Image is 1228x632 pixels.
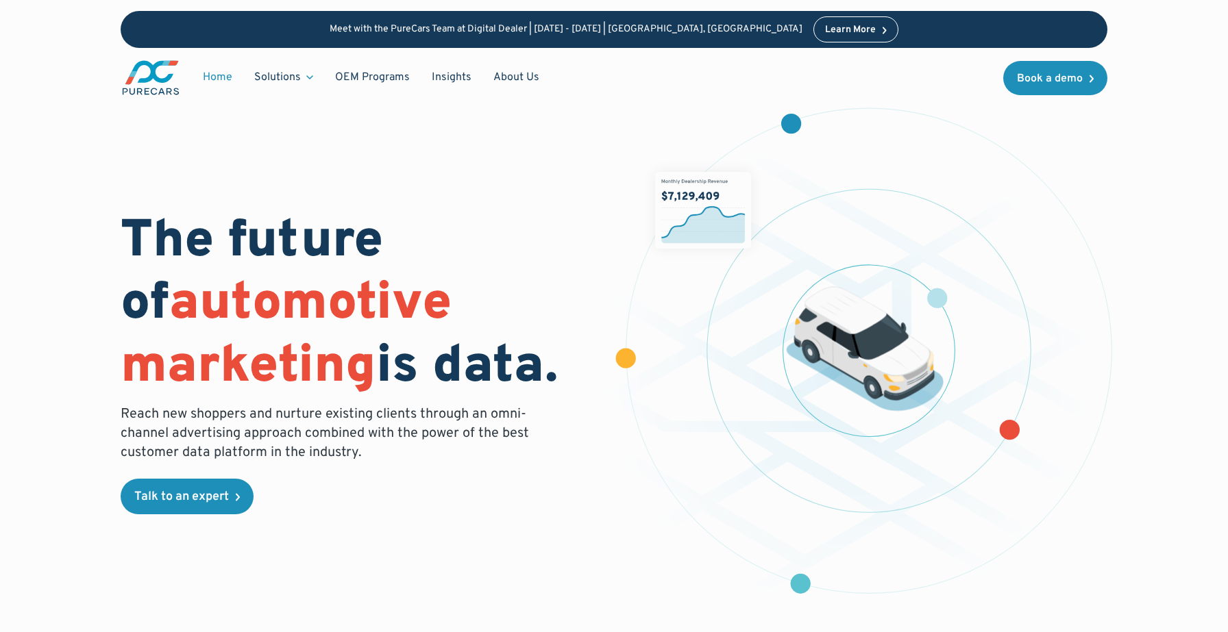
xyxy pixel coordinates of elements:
img: purecars logo [121,59,181,97]
a: Book a demo [1003,61,1107,95]
a: Talk to an expert [121,479,254,514]
p: Reach new shoppers and nurture existing clients through an omni-channel advertising approach comb... [121,405,537,462]
h1: The future of is data. [121,212,598,399]
a: Home [192,64,243,90]
div: Solutions [243,64,324,90]
span: automotive marketing [121,272,452,400]
img: illustration of a vehicle [786,287,944,412]
a: About Us [482,64,550,90]
div: Talk to an expert [134,491,229,503]
div: Learn More [825,25,876,35]
a: Learn More [813,16,898,42]
img: chart showing monthly dealership revenue of $7m [655,172,752,249]
p: Meet with the PureCars Team at Digital Dealer | [DATE] - [DATE] | [GEOGRAPHIC_DATA], [GEOGRAPHIC_... [330,24,802,36]
div: Solutions [254,70,301,85]
a: OEM Programs [324,64,421,90]
a: Insights [421,64,482,90]
a: main [121,59,181,97]
div: Book a demo [1017,73,1083,84]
